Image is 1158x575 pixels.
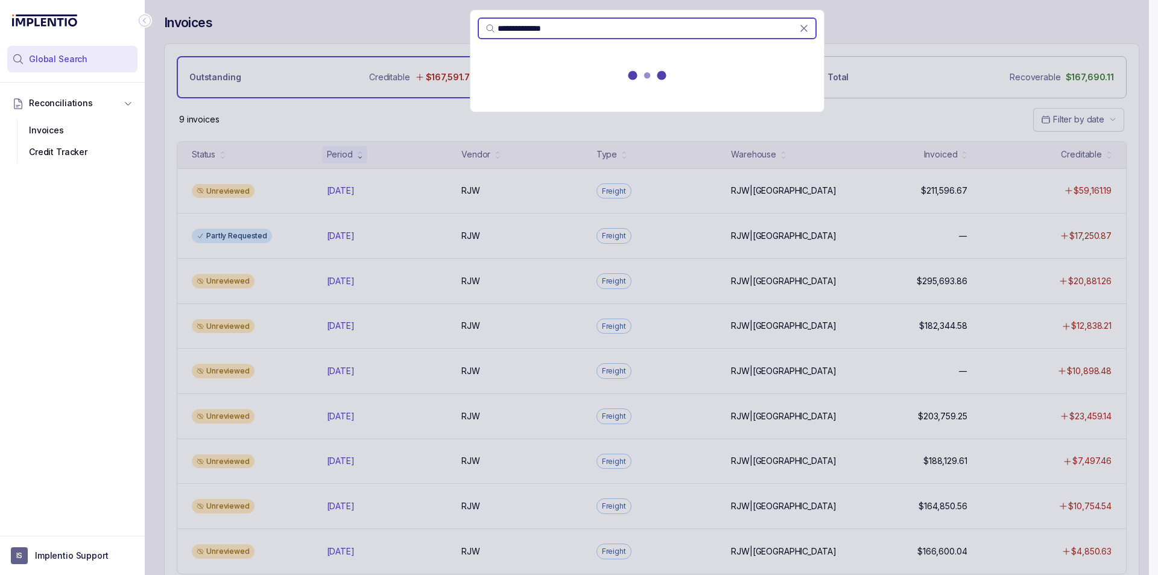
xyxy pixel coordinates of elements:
div: Invoices [17,119,128,141]
div: Collapse Icon [138,13,152,28]
div: Reconciliations [7,117,138,166]
button: Reconciliations [7,90,138,116]
span: Reconciliations [29,97,93,109]
button: User initialsImplentio Support [11,547,134,564]
p: Implentio Support [35,550,109,562]
span: User initials [11,547,28,564]
div: Credit Tracker [17,141,128,163]
span: Global Search [29,53,87,65]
